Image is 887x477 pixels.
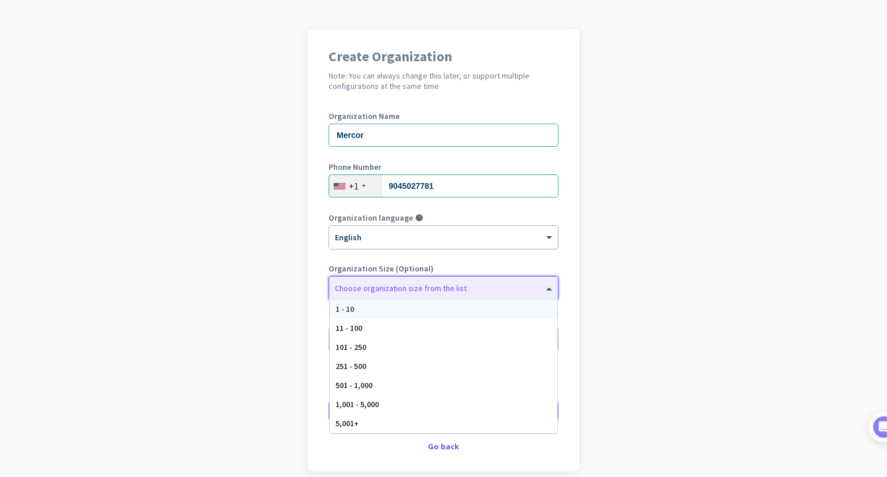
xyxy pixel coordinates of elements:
div: +1 [349,180,359,192]
h2: Note: You can always change this later, or support multiple configurations at the same time [329,70,558,91]
span: 11 - 100 [336,323,362,333]
div: Options List [330,300,557,433]
label: Organization language [329,214,413,222]
label: Organization Name [329,112,558,120]
label: Phone Number [329,163,558,171]
label: Organization Time Zone [329,315,558,323]
span: 101 - 250 [336,342,366,352]
input: What is the name of your organization? [329,124,558,147]
input: 201-555-0123 [329,174,558,197]
span: 1 - 10 [336,304,354,314]
button: Create Organization [329,401,558,422]
span: 5,001+ [336,418,359,428]
span: 251 - 500 [336,361,366,371]
span: 1,001 - 5,000 [336,399,379,409]
i: help [415,214,423,222]
h1: Create Organization [329,50,558,64]
label: Organization Size (Optional) [329,264,558,273]
div: Go back [329,442,558,450]
span: 501 - 1,000 [336,380,372,390]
